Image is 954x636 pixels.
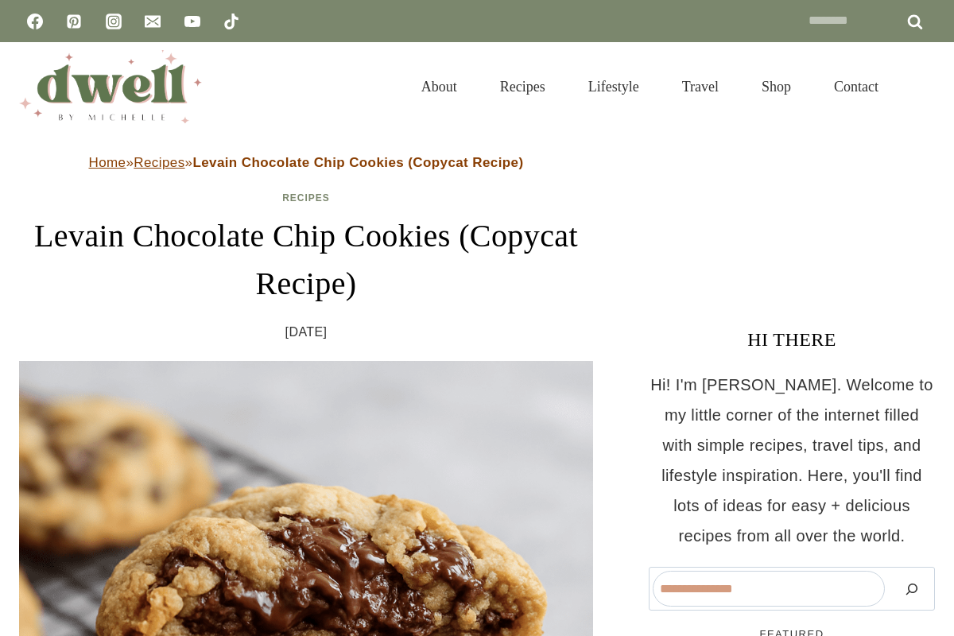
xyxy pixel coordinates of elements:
[19,6,51,37] a: Facebook
[661,59,740,114] a: Travel
[134,155,184,170] a: Recipes
[98,6,130,37] a: Instagram
[192,155,523,170] strong: Levain Chocolate Chip Cookies (Copycat Recipe)
[893,571,931,607] button: Search
[19,50,202,123] img: DWELL by michelle
[282,192,330,204] a: Recipes
[58,6,90,37] a: Pinterest
[400,59,479,114] a: About
[567,59,661,114] a: Lifestyle
[89,155,524,170] span: » »
[19,212,593,308] h1: Levain Chocolate Chip Cookies (Copycat Recipe)
[89,155,126,170] a: Home
[740,59,812,114] a: Shop
[400,59,900,114] nav: Primary Navigation
[812,59,900,114] a: Contact
[285,320,328,344] time: [DATE]
[215,6,247,37] a: TikTok
[479,59,567,114] a: Recipes
[649,370,935,551] p: Hi! I'm [PERSON_NAME]. Welcome to my little corner of the internet filled with simple recipes, tr...
[649,325,935,354] h3: HI THERE
[176,6,208,37] a: YouTube
[908,73,935,100] button: View Search Form
[137,6,169,37] a: Email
